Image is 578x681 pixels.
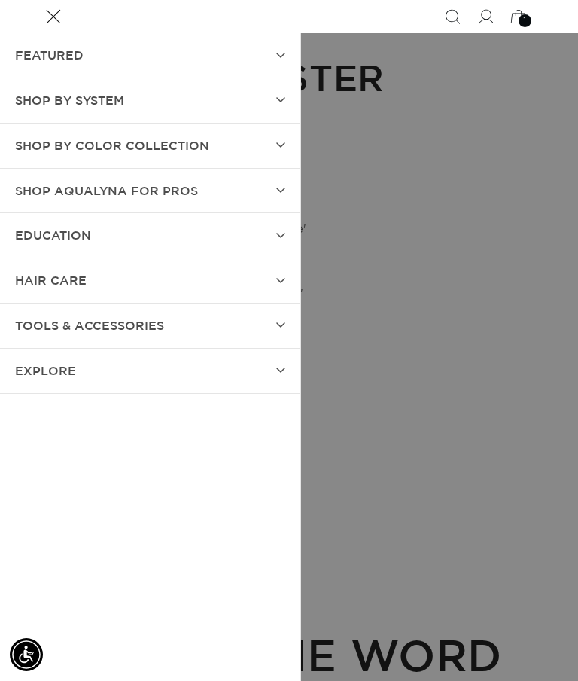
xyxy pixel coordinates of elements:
span: EXPLORE [15,360,76,382]
span: SHOP BY SYSTEM [15,90,124,111]
span: 1 [524,14,527,27]
span: EDUCATION [15,224,91,246]
span: hAIR CARE [15,270,87,292]
span: Shop by Color Collection [15,135,209,157]
span: TOOLS & ACCESSORIES [15,315,164,337]
iframe: Chat Widget [503,609,578,681]
span: Shop AquaLyna for Pros [15,180,198,202]
div: Accessibility Menu [10,638,43,671]
span: FEATURED [15,44,84,66]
